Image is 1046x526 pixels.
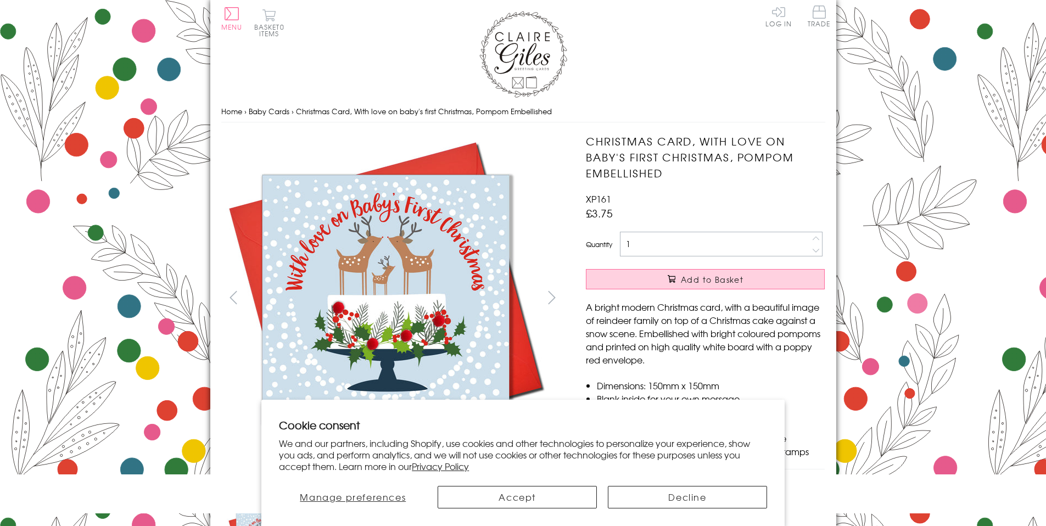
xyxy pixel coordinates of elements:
span: Add to Basket [681,274,743,285]
p: A bright modern Christmas card, with a beautiful image of reindeer family on top of a Christmas c... [586,300,825,366]
img: Claire Giles Greetings Cards [479,11,567,98]
button: next [539,285,564,310]
span: › [292,106,294,116]
span: Trade [808,5,831,27]
span: 0 items [259,22,284,38]
button: Manage preferences [279,486,427,508]
button: Decline [608,486,767,508]
li: Blank inside for your own message [597,392,825,405]
a: Log In [765,5,792,27]
span: £3.75 [586,205,613,221]
button: prev [221,285,246,310]
button: Menu [221,7,243,30]
span: › [244,106,247,116]
nav: breadcrumbs [221,100,825,123]
img: Christmas Card, With love on baby's first Christmas, Pompom Embellished [564,133,893,463]
a: Home [221,106,242,116]
button: Accept [438,486,597,508]
span: XP161 [586,192,611,205]
span: Menu [221,22,243,32]
a: Trade [808,5,831,29]
h1: Christmas Card, With love on baby's first Christmas, Pompom Embellished [586,133,825,181]
button: Basket0 items [254,9,284,37]
button: Add to Basket [586,269,825,289]
span: Christmas Card, With love on baby's first Christmas, Pompom Embellished [296,106,552,116]
li: Dimensions: 150mm x 150mm [597,379,825,392]
p: We and our partners, including Shopify, use cookies and other technologies to personalize your ex... [279,438,767,472]
a: Baby Cards [249,106,289,116]
label: Quantity [586,239,612,249]
h2: Cookie consent [279,417,767,433]
a: Privacy Policy [412,460,469,473]
img: Christmas Card, With love on baby's first Christmas, Pompom Embellished [221,133,550,463]
span: Manage preferences [300,490,406,503]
